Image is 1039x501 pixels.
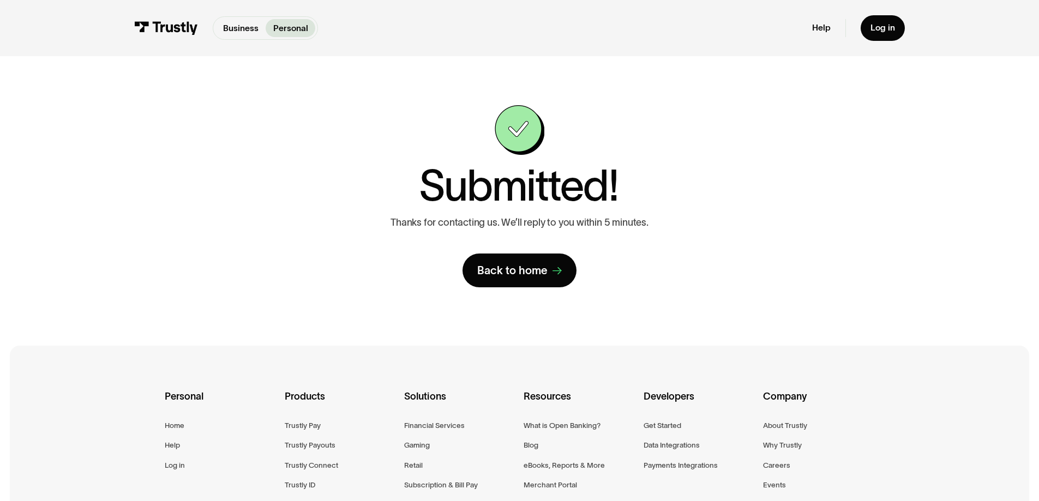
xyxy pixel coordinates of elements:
[215,19,266,37] a: Business
[285,459,338,472] a: Trustly Connect
[285,389,395,419] div: Products
[644,389,754,419] div: Developers
[285,479,315,491] a: Trustly ID
[644,439,700,451] a: Data Integrations
[812,22,831,33] a: Help
[419,165,618,207] h1: Submitted!
[763,439,802,451] a: Why Trustly
[134,21,198,35] img: Trustly Logo
[763,389,874,419] div: Company
[404,419,465,432] a: Financial Services
[266,19,315,37] a: Personal
[763,479,786,491] a: Events
[404,479,478,491] a: Subscription & Bill Pay
[524,459,605,472] a: eBooks, Reports & More
[285,439,335,451] a: Trustly Payouts
[524,389,634,419] div: Resources
[391,217,648,229] p: Thanks for contacting us. We’ll reply to you within 5 minutes.
[463,253,577,287] a: Back to home
[223,22,259,35] p: Business
[273,22,308,35] p: Personal
[763,419,807,432] a: About Trustly
[165,459,185,472] a: Log in
[404,439,430,451] a: Gaming
[477,263,548,277] div: Back to home
[644,459,718,472] a: Payments Integrations
[644,419,681,432] a: Get Started
[524,479,577,491] a: Merchant Portal
[165,389,275,419] div: Personal
[165,439,180,451] a: Help
[404,459,423,472] a: Retail
[285,419,321,432] a: Trustly Pay
[870,22,895,33] div: Log in
[763,459,790,472] a: Careers
[524,419,600,432] a: What is Open Banking?
[861,15,905,41] a: Log in
[165,419,184,432] a: Home
[524,439,538,451] a: Blog
[404,389,515,419] div: Solutions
